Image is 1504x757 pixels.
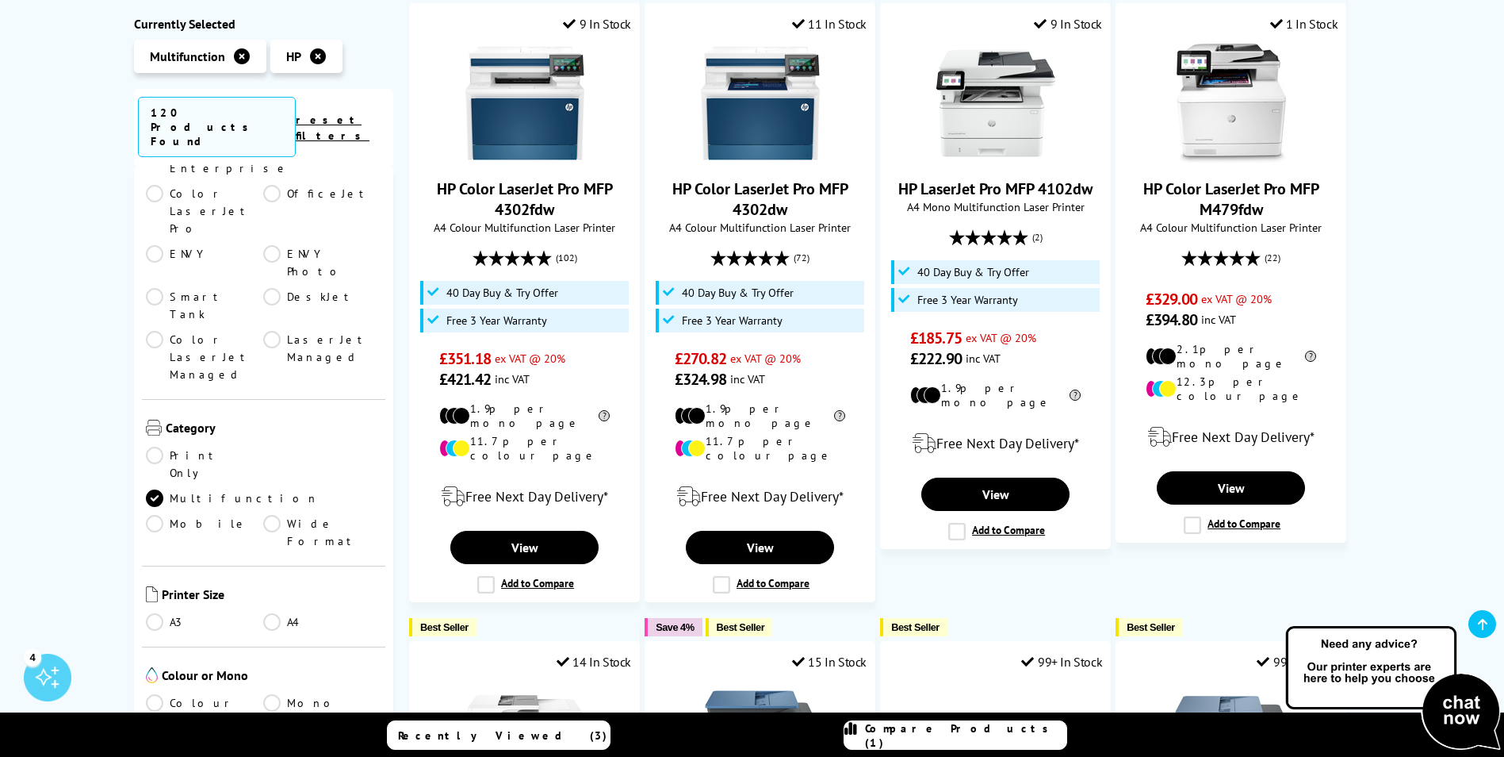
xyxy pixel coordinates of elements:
[898,179,1093,199] a: HP LaserJet Pro MFP 4102dw
[1032,222,1043,252] span: (2)
[675,434,845,463] li: 11.7p per colour page
[921,478,1069,511] a: View
[686,531,833,564] a: View
[656,621,694,633] span: Save 4%
[1201,312,1236,327] span: inc VAT
[146,420,162,436] img: Category
[446,286,558,299] span: 40 Day Buy & Try Offer
[409,618,476,636] button: Best Seller
[162,667,382,686] span: Colour or Mono
[263,694,381,712] a: Mono
[263,515,381,550] a: Wide Format
[1146,289,1197,309] span: £329.00
[936,150,1055,166] a: HP LaserJet Pro MFP 4102dw
[792,16,867,32] div: 11 In Stock
[1184,517,1280,534] label: Add to Compare
[146,490,319,507] a: Multifunction
[792,654,867,670] div: 15 In Stock
[437,179,613,220] a: HP Color LaserJet Pro MFP 4302fdw
[439,434,610,463] li: 11.7p per colour page
[398,728,607,743] span: Recently Viewed (3)
[286,48,301,64] span: HP
[146,447,264,482] a: Print Only
[495,371,530,386] span: inc VAT
[556,243,577,273] span: (102)
[675,348,726,369] span: £270.82
[730,371,765,386] span: inc VAT
[450,531,598,564] a: View
[730,351,801,366] span: ex VAT @ 20%
[446,314,547,327] span: Free 3 Year Warranty
[966,351,1001,366] span: inc VAT
[296,113,369,143] a: reset filters
[1257,654,1338,670] div: 99+ In Stock
[387,720,610,750] a: Recently Viewed (3)
[495,351,565,366] span: ex VAT @ 20%
[645,618,702,636] button: Save 4%
[166,420,382,439] span: Category
[465,150,584,166] a: HP Color LaserJet Pro MFP 4302fdw
[418,220,631,235] span: A4 Colour Multifunction Laser Printer
[146,331,264,383] a: Color LaserJet Managed
[880,618,947,636] button: Best Seller
[1146,342,1316,371] li: 2.1p per mono page
[910,328,962,348] span: £185.75
[653,220,867,235] span: A4 Colour Multifunction Laser Printer
[263,245,381,280] a: ENVY Photo
[477,576,574,594] label: Add to Compare
[889,421,1102,466] div: modal_delivery
[557,654,631,670] div: 14 In Stock
[910,381,1081,409] li: 1.9p per mono page
[706,618,773,636] button: Best Seller
[263,185,381,237] a: OfficeJet
[146,185,264,237] a: Color LaserJet Pro
[717,621,765,633] span: Best Seller
[465,44,584,163] img: HP Color LaserJet Pro MFP 4302fdw
[146,288,264,323] a: Smart Tank
[134,16,394,32] div: Currently Selected
[1021,654,1102,670] div: 99+ In Stock
[1127,621,1175,633] span: Best Seller
[146,667,158,683] img: Colour or Mono
[563,16,631,32] div: 9 In Stock
[653,475,867,519] div: modal_delivery
[1157,471,1304,505] a: View
[263,288,381,323] a: DeskJet
[675,402,845,430] li: 1.9p per mono page
[263,613,381,631] a: A4
[672,179,848,220] a: HP Color LaserJet Pro MFP 4302dw
[1124,220,1338,235] span: A4 Colour Multifunction Laser Printer
[891,621,940,633] span: Best Seller
[794,243,809,273] span: (72)
[910,348,962,369] span: £222.90
[966,330,1036,345] span: ex VAT @ 20%
[146,515,264,550] a: Mobile
[1143,179,1319,220] a: HP Color LaserJet Pro MFP M479fdw
[1270,16,1338,32] div: 1 In Stock
[418,475,631,519] div: modal_delivery
[701,150,820,166] a: HP Color LaserJet Pro MFP 4302dw
[439,402,610,430] li: 1.9p per mono page
[1146,375,1316,403] li: 12.3p per colour page
[146,586,158,602] img: Printer Size
[24,648,41,666] div: 4
[1034,16,1102,32] div: 9 In Stock
[713,576,809,594] label: Add to Compare
[865,721,1066,750] span: Compare Products (1)
[146,613,264,631] a: A3
[1172,150,1291,166] a: HP Color LaserJet Pro MFP M479fdw
[439,348,491,369] span: £351.18
[162,586,382,605] span: Printer Size
[844,720,1067,750] a: Compare Products (1)
[917,294,1018,306] span: Free 3 Year Warranty
[1201,291,1272,306] span: ex VAT @ 20%
[146,694,264,712] a: Colour
[675,369,726,390] span: £324.98
[1146,309,1197,330] span: £394.80
[150,48,225,64] span: Multifunction
[701,44,820,163] img: HP Color LaserJet Pro MFP 4302dw
[1124,415,1338,459] div: modal_delivery
[936,44,1055,163] img: HP LaserJet Pro MFP 4102dw
[889,199,1102,214] span: A4 Mono Multifunction Laser Printer
[439,369,491,390] span: £421.42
